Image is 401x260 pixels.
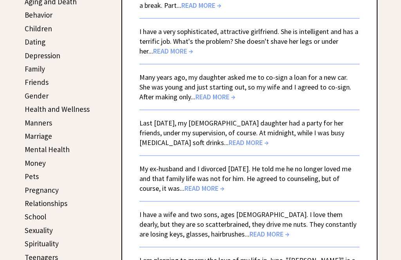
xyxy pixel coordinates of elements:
a: Manners [25,118,52,128]
a: Behavior [25,11,52,20]
a: Many years ago, my daughter asked me to co-sign a loan for a new car. She was young and just star... [139,73,351,102]
a: Dating [25,38,45,47]
a: Family [25,65,45,74]
a: Depression [25,51,60,61]
span: READ MORE → [153,47,193,56]
a: My ex-husband and I divorced [DATE]. He told me he no longer loved me and that family life was no... [139,165,351,193]
a: Marriage [25,132,52,141]
span: READ MORE → [184,184,224,193]
a: Children [25,24,52,34]
a: I have a wife and two sons, ages [DEMOGRAPHIC_DATA]. I love them dearly, but they are so scatterb... [139,210,356,239]
a: School [25,212,46,222]
a: Friends [25,78,49,87]
a: Gender [25,91,49,101]
a: I have a very sophisticated, attractive girlfriend. She is intelligent and has a terrific job. Wh... [139,27,358,56]
span: READ MORE → [249,230,289,239]
a: Pets [25,172,39,181]
a: Spirituality [25,239,59,249]
a: Health and Wellness [25,105,90,114]
a: Sexuality [25,226,53,235]
a: Last [DATE], my [DEMOGRAPHIC_DATA] daughter had a party for her friends, under my supervision, of... [139,119,344,147]
span: READ MORE → [195,93,235,102]
span: READ MORE → [229,138,269,147]
a: Money [25,159,46,168]
a: Relationships [25,199,67,208]
span: READ MORE → [181,1,221,10]
a: Pregnancy [25,186,59,195]
a: Mental Health [25,145,70,154]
